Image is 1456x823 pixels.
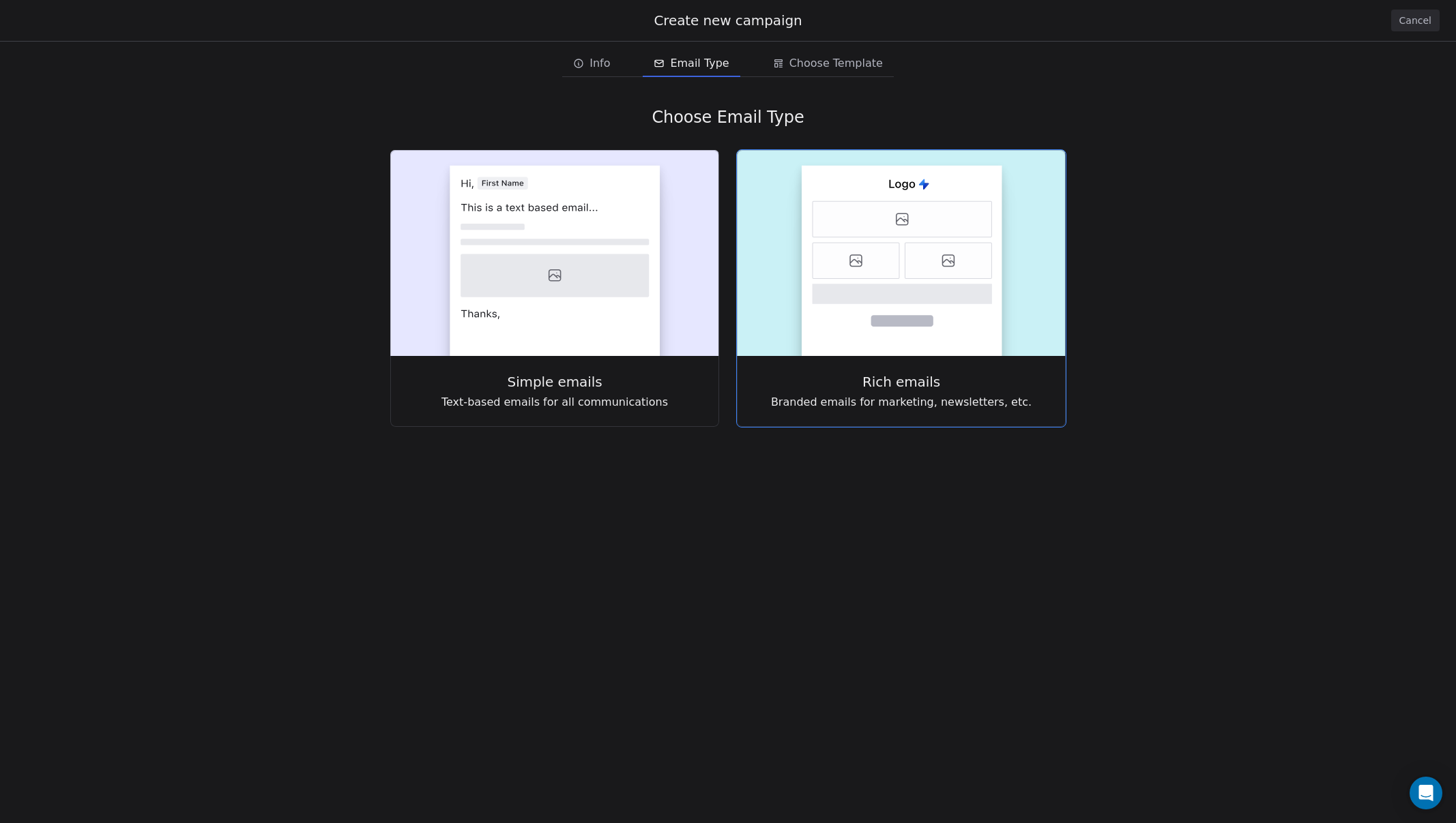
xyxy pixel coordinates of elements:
span: Text-based emails for all communications [441,394,668,410]
div: Create new campaign [16,11,1440,30]
span: Simple emails [508,372,602,391]
span: Info [589,55,610,72]
span: Branded emails for marketing, newsletters, etc. [771,394,1032,410]
div: Choose Email Type [390,107,1066,128]
span: Choose Template [789,55,883,72]
div: email creation steps [562,50,894,77]
button: Cancel [1391,10,1440,31]
div: Open Intercom Messenger [1410,777,1442,809]
span: Rich emails [862,372,940,391]
span: Email Type [670,55,729,72]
